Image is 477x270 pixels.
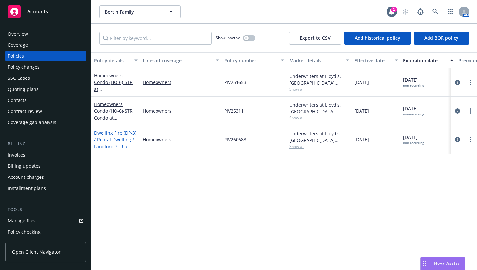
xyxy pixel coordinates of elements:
span: [DATE] [354,107,369,114]
div: Billing updates [8,161,41,171]
a: Coverage gap analysis [5,117,86,128]
button: Market details [287,52,352,68]
button: Add historical policy [344,32,411,45]
span: Accounts [27,9,48,14]
div: Policy number [224,57,277,64]
div: SSC Cases [8,73,30,83]
a: Policies [5,51,86,61]
div: Policies [8,51,24,61]
span: Show inactive [216,35,240,41]
div: 1 [391,7,397,12]
a: Homeowners [143,136,219,143]
div: Policy checking [8,227,41,237]
div: Effective date [354,57,391,64]
a: Manage files [5,216,86,226]
a: more [467,78,474,86]
span: Add BOR policy [424,35,458,41]
span: Bertin Family [105,8,161,15]
span: Show all [289,86,349,92]
a: Contract review [5,106,86,117]
a: circleInformation [454,78,461,86]
div: Invoices [8,150,25,160]
button: Expiration date [401,52,456,68]
div: Underwriters at Lloyd's, [GEOGRAPHIC_DATA], [PERSON_NAME] of [GEOGRAPHIC_DATA], Proper Insurance ... [289,130,349,144]
a: Policy changes [5,62,86,72]
a: Homeowners Condo (HO-6) [94,72,135,99]
span: [DATE] [403,105,424,116]
div: Manage files [8,216,35,226]
a: Switch app [444,5,457,18]
a: more [467,136,474,144]
div: Underwriters at Lloyd's, [GEOGRAPHIC_DATA], [PERSON_NAME] of [GEOGRAPHIC_DATA], Proper Insurance ... [289,73,349,86]
span: [DATE] [354,136,369,143]
div: Expiration date [403,57,446,64]
span: Show all [289,144,349,149]
button: Policy number [222,52,287,68]
div: non-recurring [403,141,424,145]
a: Homeowners [143,79,219,86]
span: Nova Assist [434,261,460,266]
a: Dwelling Fire (DP-3) / Rental Dwelling / Landlord [94,130,136,156]
span: - STR at [STREET_ADDRESS] [94,143,135,156]
a: Start snowing [399,5,412,18]
span: [DATE] [354,79,369,86]
button: Export to CSV [289,32,341,45]
a: more [467,107,474,115]
span: Show all [289,115,349,121]
a: Installment plans [5,183,86,193]
span: PIV260683 [224,136,246,143]
a: Invoices [5,150,86,160]
div: Lines of coverage [143,57,212,64]
span: PIV253111 [224,107,246,114]
div: Account charges [8,172,44,182]
a: Account charges [5,172,86,182]
button: Add BOR policy [414,32,469,45]
span: PIV251653 [224,79,246,86]
div: Policy details [94,57,130,64]
button: Bertin Family [99,5,181,18]
div: Quoting plans [8,84,39,94]
div: Billing [5,141,86,147]
a: circleInformation [454,136,461,144]
a: Overview [5,29,86,39]
a: Policy checking [5,227,86,237]
div: Coverage gap analysis [8,117,56,128]
input: Filter by keyword... [99,32,212,45]
span: [DATE] [403,77,424,88]
a: Homeowners Condo (HO-6) [94,101,135,128]
a: Homeowners [143,107,219,114]
button: Nova Assist [420,257,465,270]
div: Underwriters at Lloyd's, [GEOGRAPHIC_DATA], [PERSON_NAME] of [GEOGRAPHIC_DATA] [289,101,349,115]
a: Contacts [5,95,86,106]
a: Quoting plans [5,84,86,94]
div: Coverage [8,40,28,50]
div: Policy changes [8,62,40,72]
button: Effective date [352,52,401,68]
div: Overview [8,29,28,39]
a: Coverage [5,40,86,50]
span: - STR at [STREET_ADDRESS] [94,79,135,99]
span: Export to CSV [300,35,331,41]
span: - STR Condo at [STREET_ADDRESS] [94,108,135,128]
a: Report a Bug [414,5,427,18]
span: Open Client Navigator [12,249,61,255]
div: Contract review [8,106,42,117]
div: Contacts [8,95,27,106]
div: Tools [5,206,86,213]
button: Policy details [91,52,140,68]
a: SSC Cases [5,73,86,83]
div: non-recurring [403,83,424,88]
a: Billing updates [5,161,86,171]
div: Installment plans [8,183,46,193]
a: Accounts [5,3,86,21]
a: circleInformation [454,107,461,115]
span: Add historical policy [355,35,400,41]
span: [DATE] [403,134,424,145]
div: non-recurring [403,112,424,116]
button: Lines of coverage [140,52,222,68]
div: Market details [289,57,342,64]
a: Search [429,5,442,18]
div: Drag to move [421,257,429,270]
